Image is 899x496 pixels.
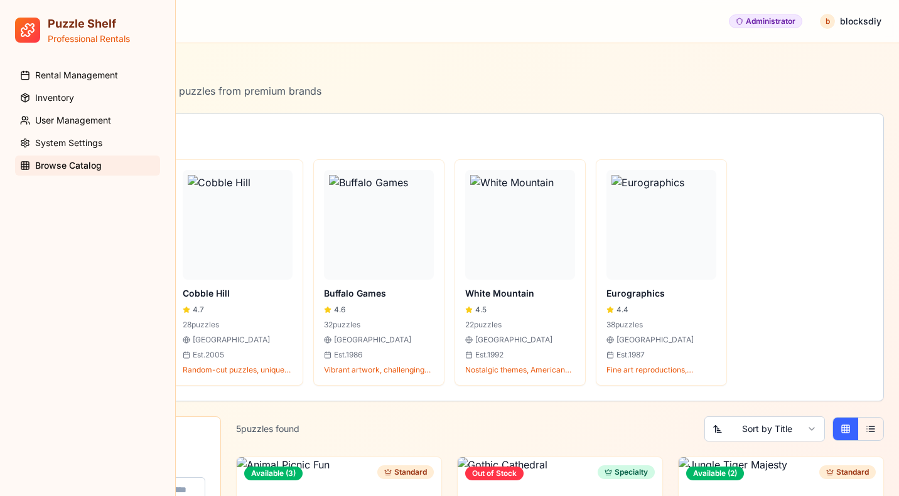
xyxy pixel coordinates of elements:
img: Buffalo Games [324,170,434,280]
div: 22 puzzles [465,320,575,330]
span: 4.4 [616,305,628,315]
span: Est. 1992 [475,350,503,360]
div: Random-cut puzzles, unique artwork, eco-friendly materials [183,365,293,375]
a: Rental Management [15,65,160,85]
img: Eurographics [606,170,716,280]
p: Professional Rentals [48,33,130,45]
span: blocksdiy [840,15,881,28]
span: [GEOGRAPHIC_DATA] [475,335,552,345]
span: 4.6 [334,305,345,315]
div: Administrator [729,14,802,28]
span: Est. 1986 [334,350,362,360]
span: [GEOGRAPHIC_DATA] [334,335,411,345]
div: Vibrant artwork, challenging designs, pop culture themes [324,365,434,375]
h3: Eurographics [606,287,716,300]
a: User Management [15,110,160,130]
a: Inventory [15,88,160,108]
a: Browse Catalog [15,156,160,176]
span: [GEOGRAPHIC_DATA] [616,335,694,345]
div: 28 puzzles [183,320,293,330]
span: Inventory [35,92,74,104]
img: White Mountain [465,170,575,280]
div: Featured Brands [31,129,868,144]
span: 4.7 [193,305,204,315]
img: Cobble Hill [183,170,293,280]
span: System Settings [35,137,102,149]
div: 38 puzzles [606,320,716,330]
h2: Puzzle Shelf [48,15,130,33]
span: User Management [35,114,111,127]
div: Nostalgic themes, Americana, collage-style puzzles [465,365,575,375]
div: 32 puzzles [324,320,434,330]
span: 4.5 [475,305,487,315]
span: 5 puzzles found [236,423,299,435]
span: Rental Management [35,69,118,82]
h3: Cobble Hill [183,287,293,300]
h3: Buffalo Games [324,287,434,300]
div: Fine art reproductions, educational content, museum partnerships [606,365,716,375]
h3: White Mountain [465,287,575,300]
button: bblocksdiy [812,10,889,33]
span: b [820,14,835,29]
span: [GEOGRAPHIC_DATA] [193,335,270,345]
a: System Settings [15,133,160,153]
span: Est. 2005 [193,350,224,360]
span: Browse Catalog [35,159,102,172]
span: Est. 1987 [616,350,645,360]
